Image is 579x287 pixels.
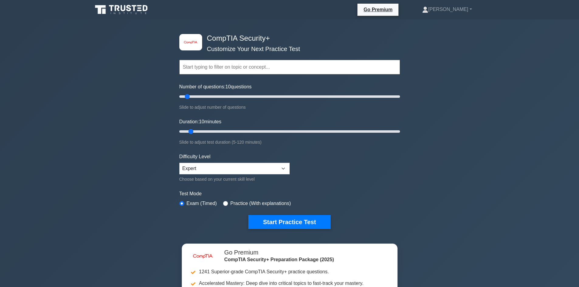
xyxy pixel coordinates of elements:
div: Slide to adjust number of questions [179,104,400,111]
input: Start typing to filter on topic or concept... [179,60,400,74]
span: 10 [199,119,204,124]
button: Start Practice Test [248,215,330,229]
a: Go Premium [360,6,396,13]
label: Exam (Timed) [187,200,217,207]
a: [PERSON_NAME] [408,3,487,15]
label: Test Mode [179,190,400,197]
label: Practice (With explanations) [230,200,291,207]
div: Choose based on your current skill level [179,176,290,183]
h4: CompTIA Security+ [205,34,370,43]
div: Slide to adjust test duration (5-120 minutes) [179,138,400,146]
label: Number of questions: questions [179,83,252,91]
label: Duration: minutes [179,118,222,125]
span: 10 [226,84,231,89]
label: Difficulty Level [179,153,211,160]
